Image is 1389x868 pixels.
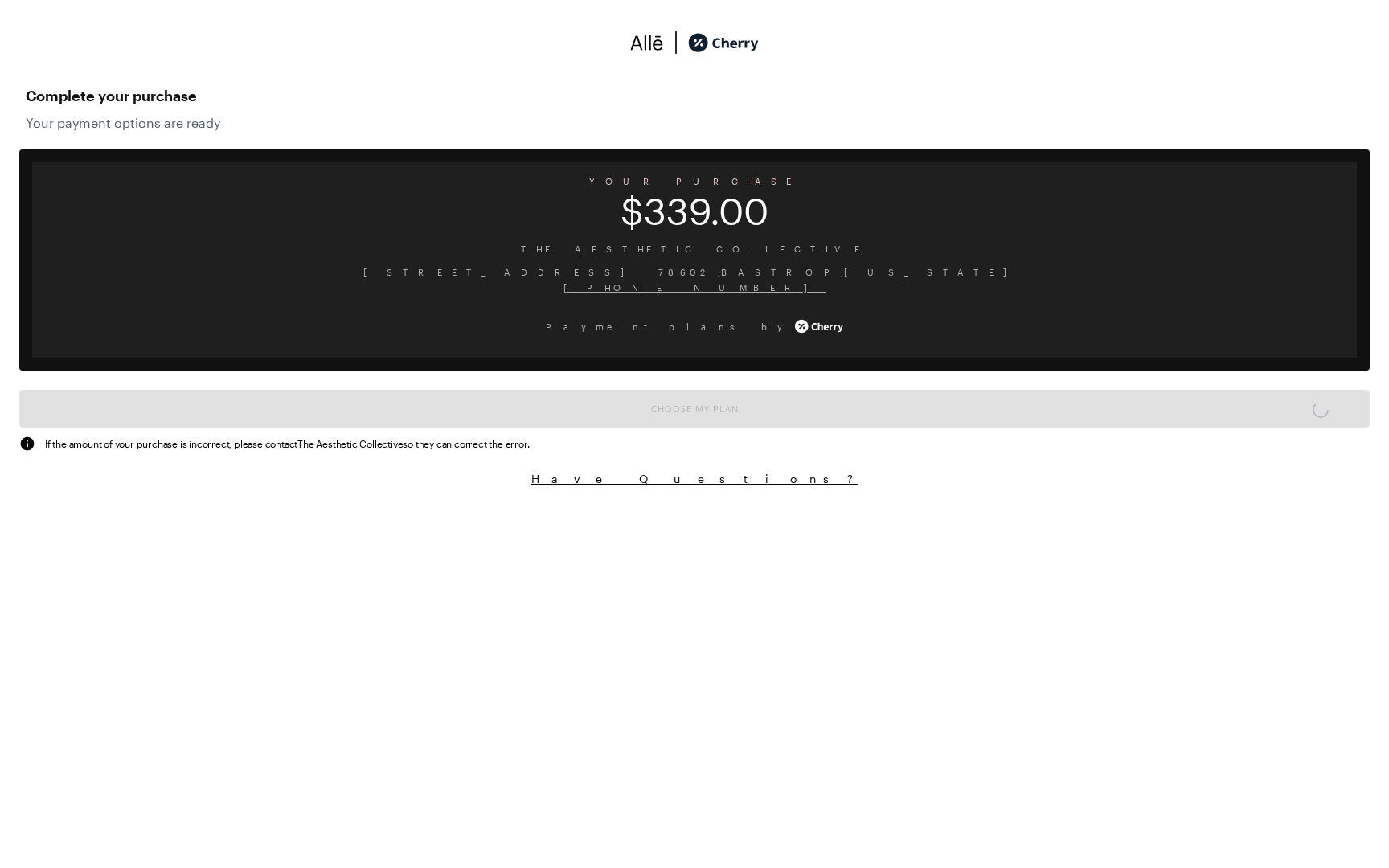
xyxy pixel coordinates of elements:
img: cherry_black_logo-DrOE_MJI.svg [688,31,759,55]
span: Complete your purchase [26,83,1363,108]
span: $339.00 [32,200,1357,222]
button: Choose My Plan [19,390,1370,428]
img: svg%3e [630,31,664,55]
img: svg%3e [664,31,688,55]
span: The Aesthetic Collective [45,241,1344,256]
span: [STREET_ADDRESS] 78602 , Bastrop , [US_STATE] [45,264,1344,280]
span: [PHONE_NUMBER] [45,280,1344,295]
span: If the amount of your purchase is incorrect, please contact The Aesthetic Collective so they can ... [45,436,529,451]
span: YOUR PURCHASE [32,170,1357,192]
button: Have Questions? [19,471,1370,486]
span: Your payment options are ready [26,115,1363,130]
img: svg%3e [19,436,35,452]
img: cherry_white_logo-JPerc-yG.svg [795,314,843,338]
span: Payment plans by [546,319,792,334]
